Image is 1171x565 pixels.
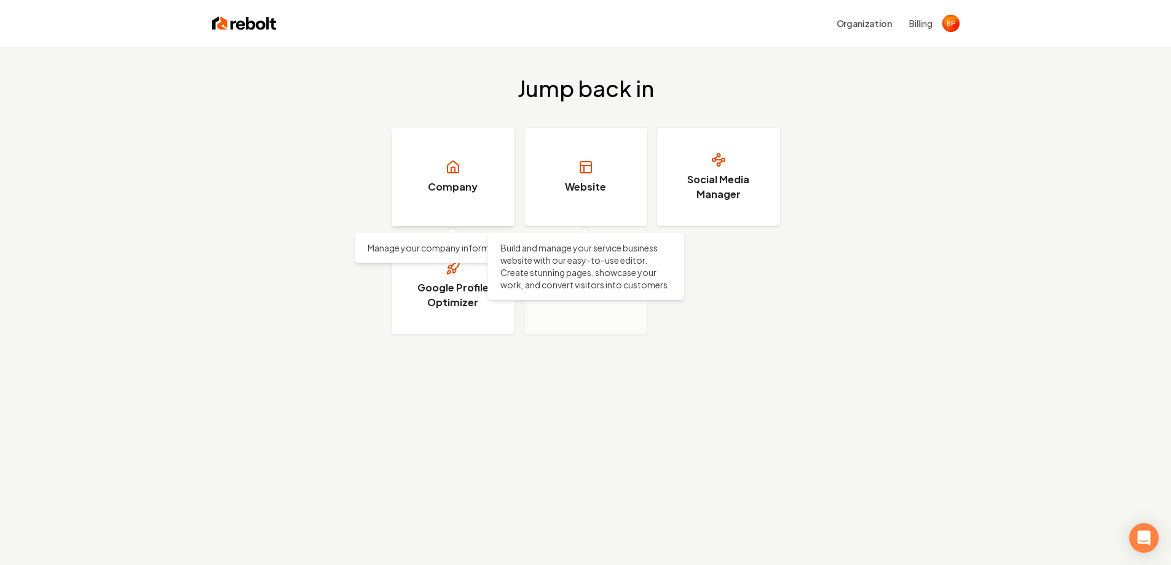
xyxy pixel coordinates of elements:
button: Open user button [942,15,960,32]
a: Website [524,128,647,226]
h3: Google Profile Optimizer [407,280,499,310]
h2: Jump back in [518,76,654,101]
a: Company [392,128,515,226]
a: Google Profile Optimizer [392,236,515,334]
h3: Company [428,180,478,194]
img: Rebolt Logo [212,15,277,32]
p: Build and manage your service business website with our easy-to-use editor. Create stunning pages... [500,242,671,291]
h3: Website [565,180,606,194]
p: Manage your company information. [368,242,538,254]
a: Social Media Manager [657,128,780,226]
img: Bailey Paraspolo [942,15,960,32]
div: Open Intercom Messenger [1129,523,1159,553]
button: Billing [909,17,932,30]
button: Organization [829,12,899,34]
h3: Social Media Manager [672,172,765,202]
